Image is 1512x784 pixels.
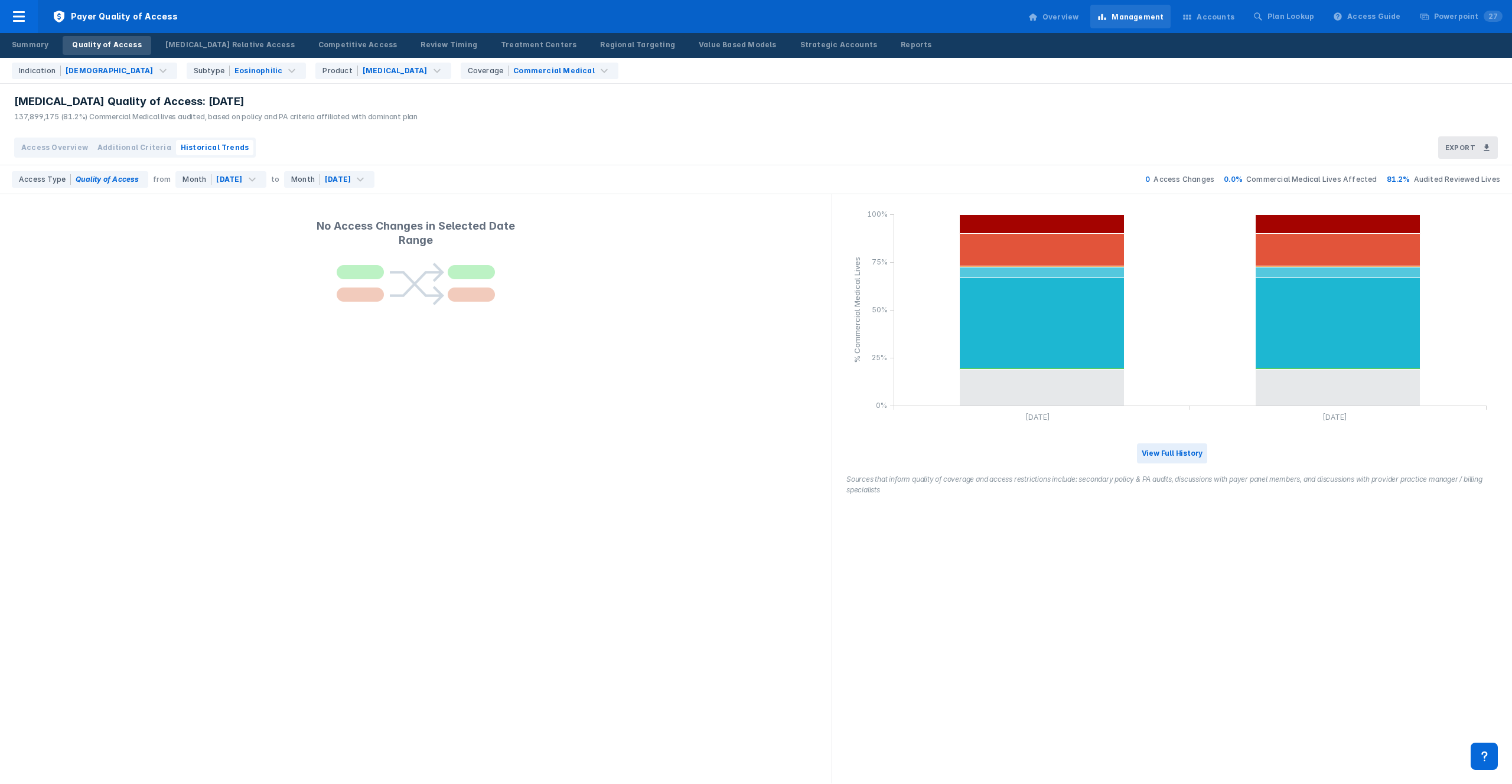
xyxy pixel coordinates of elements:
a: Management [1090,5,1171,28]
text: 75% [872,257,888,266]
span: Additional Criteria [97,142,171,153]
span: Access Overview [21,142,88,153]
p: 0.0% [1224,174,1246,185]
p: from [153,174,171,185]
img: payer-historical-no-change_2x.png [337,263,495,305]
div: Reports [901,40,931,50]
div: [DATE] [325,174,351,185]
div: No Access Changes in Selected Date Range [301,218,531,249]
div: Accounts [1197,12,1234,22]
a: Reports [891,36,941,55]
div: Indication [19,66,61,76]
div: Powerpoint [1434,11,1503,22]
div: Plan Lookup [1267,11,1314,22]
div: Contact Support [1471,743,1498,770]
p: to [271,174,279,185]
div: Overview [1042,12,1079,22]
button: View Full History [1137,443,1208,463]
div: [DATE] [216,174,242,185]
div: Subtype [194,66,230,76]
div: [DEMOGRAPHIC_DATA] [66,66,154,76]
div: Quality of Access [72,40,141,50]
a: Strategic Accounts [791,36,887,55]
a: Summary [2,36,58,55]
h3: Export [1445,143,1475,152]
div: Month [291,174,320,185]
div: Value Based Models [699,40,777,50]
button: Historical Trends [176,140,253,155]
div: Summary [12,40,48,50]
div: 137,899,175 (81.2%) Commercial Medical lives audited, based on policy and PA criteria affiliated ... [14,112,418,122]
p: Commercial Medical Lives Affected [1246,174,1377,185]
a: Review Timing [411,36,487,55]
div: Month [183,174,211,185]
div: Competitive Access [318,40,397,50]
div: Treatment Centers [501,40,576,50]
a: [MEDICAL_DATA] Relative Access [156,36,304,55]
div: Regional Targeting [600,40,675,50]
tspan: % Commercial Medical Lives [852,257,862,363]
button: Export [1438,136,1498,159]
button: Additional Criteria [93,140,176,155]
text: 50% [872,305,888,314]
a: Quality of Access [63,36,151,55]
a: Value Based Models [689,36,786,55]
div: [MEDICAL_DATA] [363,66,428,76]
div: Commercial Medical [513,66,595,76]
text: 100% [867,210,888,218]
a: Treatment Centers [491,36,586,55]
div: Strategic Accounts [800,40,878,50]
div: [MEDICAL_DATA] Relative Access [165,40,295,50]
button: Access Overview [17,140,93,155]
div: Coverage [468,66,509,76]
g: column chart , with 8 column series, . Y-scale minimum value is 0 , maximum value is 100. X-scale... [846,208,1498,433]
div: Review Timing [421,40,477,50]
text: 25% [872,353,887,362]
div: Product [322,66,357,76]
a: Regional Targeting [591,36,685,55]
figcaption: Sources that inform quality of coverage and access restrictions include: secondary policy & PA au... [846,474,1498,495]
p: Access Changes [1153,174,1214,185]
span: [MEDICAL_DATA] Quality of Access: [DATE] [14,94,245,109]
div: Eosinophilic [234,66,282,76]
a: Overview [1021,5,1086,28]
div: Access Guide [1347,11,1400,22]
text: [DATE] [1322,413,1347,422]
div: Quality of Access is the only option [12,171,148,188]
p: 81.2% [1387,174,1414,185]
text: 0% [876,401,887,410]
text: [DATE] [1025,413,1050,422]
p: 0 [1145,174,1153,185]
a: Competitive Access [309,36,407,55]
div: Management [1112,12,1164,22]
p: Audited Reviewed Lives [1414,174,1500,185]
a: Accounts [1175,5,1241,28]
span: Historical Trends [181,142,249,153]
span: 27 [1484,11,1503,22]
